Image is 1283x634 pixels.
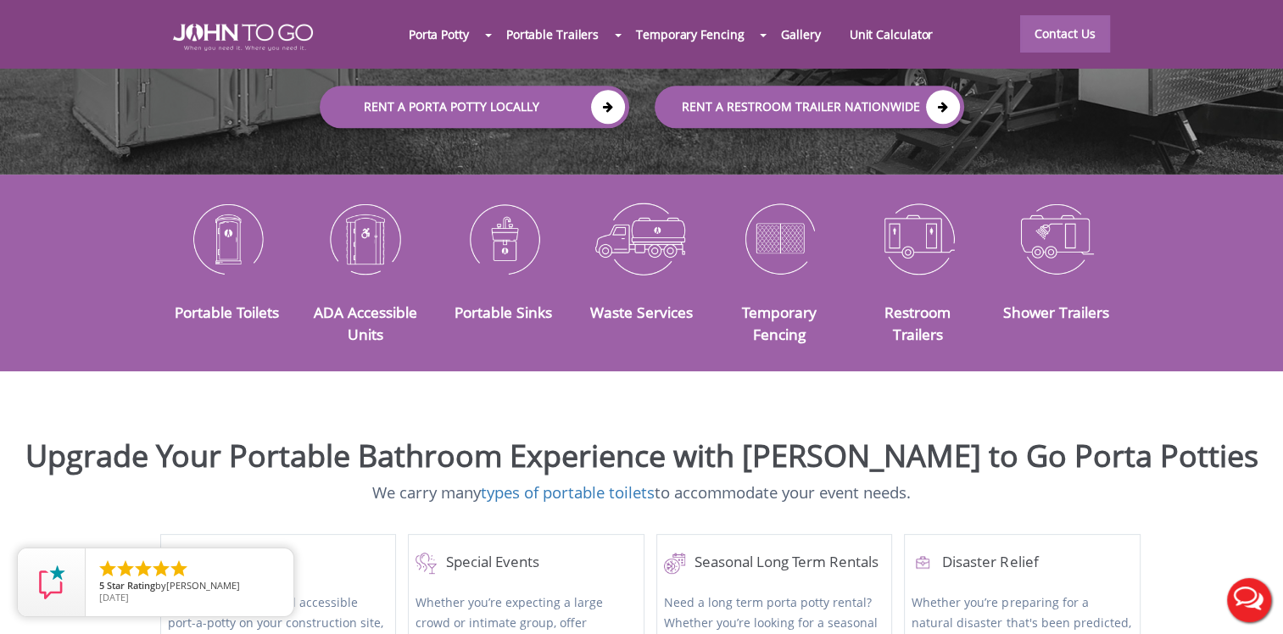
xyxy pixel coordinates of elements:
a: types of portable toilets [481,481,655,503]
img: Portable-Sinks-icon_N.png [447,194,560,282]
a: Portable Sinks [455,302,552,322]
img: Shower-Trailers-icon_N.png [1000,194,1113,282]
a: Shower Trailers [1002,302,1108,322]
a: Porta Potty [394,16,483,53]
li:  [133,559,153,579]
p: We carry many to accommodate your event needs. [13,481,1270,504]
a: Portable Trailers [492,16,613,53]
img: Temporary-Fencing-cion_N.png [723,194,836,282]
span: [PERSON_NAME] [166,579,240,592]
a: Gallery [767,16,834,53]
a: Restroom Trailers [884,302,951,344]
a: Unit Calculator [835,16,948,53]
a: Special Events [416,553,636,574]
a: Contact Us [1020,15,1110,53]
a: ADA Accessible Units [314,302,417,344]
img: ADA-Accessible-Units-icon_N.png [309,194,421,282]
a: Rent a Porta Potty Locally [320,86,629,128]
img: Restroom-Trailers-icon_N.png [862,194,974,282]
img: Review Rating [35,565,69,599]
a: Temporary Fencing [742,302,817,344]
span: Star Rating [107,579,155,592]
li:  [115,559,136,579]
h4: Disaster Relief [912,553,1132,574]
li:  [98,559,118,579]
a: Seasonal Long Term Rentals [664,553,884,574]
a: rent a RESTROOM TRAILER Nationwide [655,86,964,128]
a: Waste Services [590,302,693,322]
img: JOHN to go [173,24,313,51]
li:  [169,559,189,579]
span: 5 [99,579,104,592]
img: Portable-Toilets-icon_N.png [171,194,284,282]
span: by [99,581,280,592]
li:  [151,559,171,579]
h2: Upgrade Your Portable Bathroom Experience with [PERSON_NAME] to Go Porta Potties [13,439,1270,473]
button: Live Chat [1215,566,1283,634]
a: Temporary Fencing [622,16,758,53]
img: Waste-Services-icon_N.png [585,194,698,282]
span: [DATE] [99,591,129,603]
a: Portable Toilets [175,302,279,322]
